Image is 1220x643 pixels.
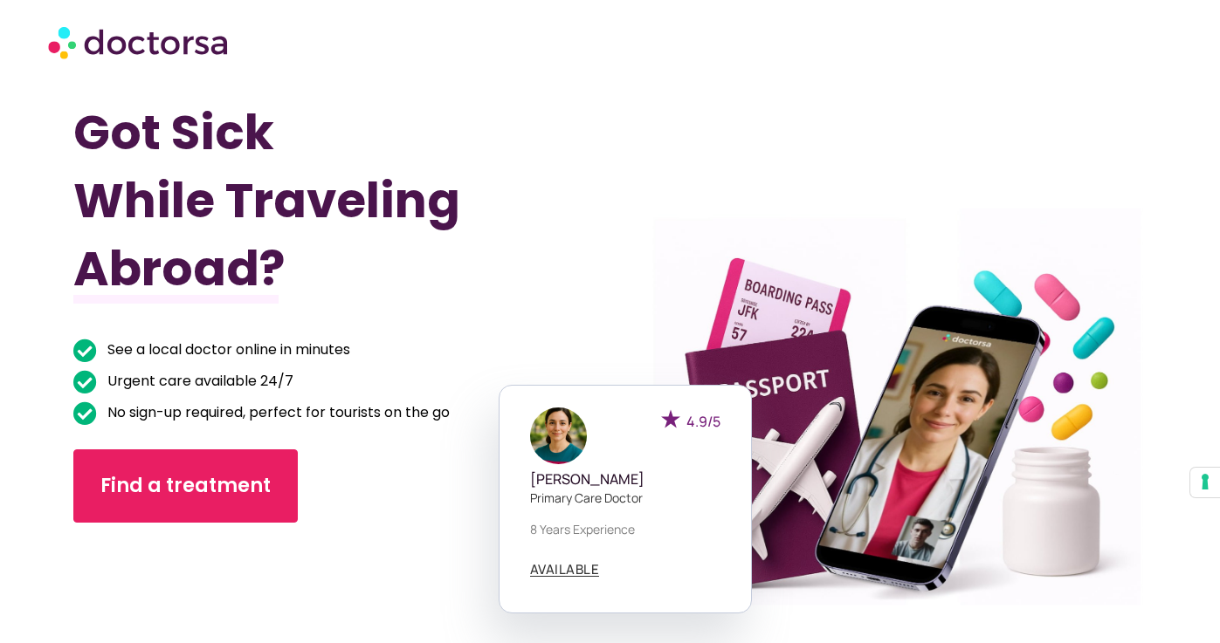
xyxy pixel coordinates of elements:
p: 8 years experience [530,520,720,538]
span: Find a treatment [100,472,271,500]
a: AVAILABLE [530,563,600,577]
span: AVAILABLE [530,563,600,576]
span: No sign-up required, perfect for tourists on the go [103,400,450,425]
a: Find a treatment [73,449,298,523]
span: Urgent care available 24/7 [103,369,293,393]
button: Your consent preferences for tracking technologies [1190,468,1220,497]
h5: [PERSON_NAME] [530,471,720,488]
h1: Got Sick While Traveling Abroad? [73,99,529,303]
span: 4.9/5 [686,412,720,431]
span: See a local doctor online in minutes [103,338,350,362]
p: Primary care doctor [530,489,720,507]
